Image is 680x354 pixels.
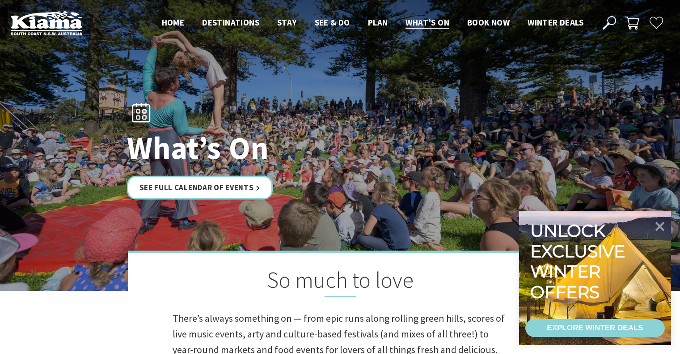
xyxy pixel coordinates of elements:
span: What’s On [405,17,449,28]
h2: So much to love [173,267,508,297]
nav: Main Menu [153,16,592,30]
span: Stay [277,17,297,28]
a: EXPLORE WINTER DEALS [525,319,665,337]
span: Home [162,17,185,28]
img: Kiama Logo [11,11,82,35]
div: Unlock exclusive winter offers [530,221,629,302]
span: Winter Deals [528,17,583,28]
a: See Full Calendar of Events [127,176,273,200]
span: See & Do [315,17,350,28]
div: EXPLORE WINTER DEALS [547,319,643,337]
span: Plan [368,17,388,28]
span: Destinations [202,17,259,28]
h1: What’s On [127,131,380,165]
span: Book now [467,17,510,28]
